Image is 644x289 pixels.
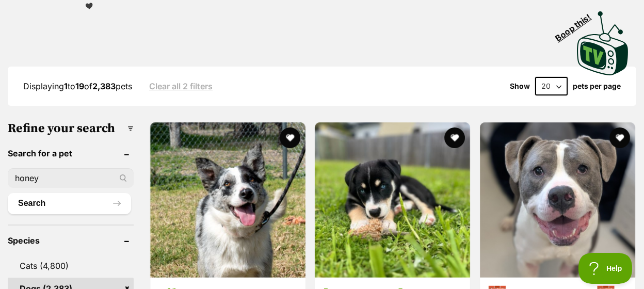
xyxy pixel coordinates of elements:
[8,121,134,136] h3: Refine your search
[8,255,134,277] a: Cats (4,800)
[8,168,134,188] input: Toby
[609,127,630,148] button: favourite
[577,11,629,75] img: PetRescue TV logo
[150,122,305,278] img: Lily - Australian Koolie x Border Collie Dog
[149,82,213,91] a: Clear all 2 filters
[8,149,134,158] header: Search for a pet
[64,81,68,91] strong: 1
[510,82,530,90] span: Show
[444,127,465,148] button: favourite
[578,253,634,284] iframe: Help Scout Beacon - Open
[279,127,300,148] button: favourite
[315,122,470,278] img: Alaska - Siberian Husky x Australian Kelpie Dog
[577,2,629,77] a: Boop this!
[75,81,84,91] strong: 19
[92,81,116,91] strong: 2,383
[23,81,132,91] span: Displaying to of pets
[554,6,601,43] span: Boop this!
[573,82,621,90] label: pets per page
[8,193,131,214] button: Search
[480,122,635,278] img: 🧱 Mason 6377 🧱 - American Staffordshire Terrier x American Bulldog
[8,236,134,245] header: Species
